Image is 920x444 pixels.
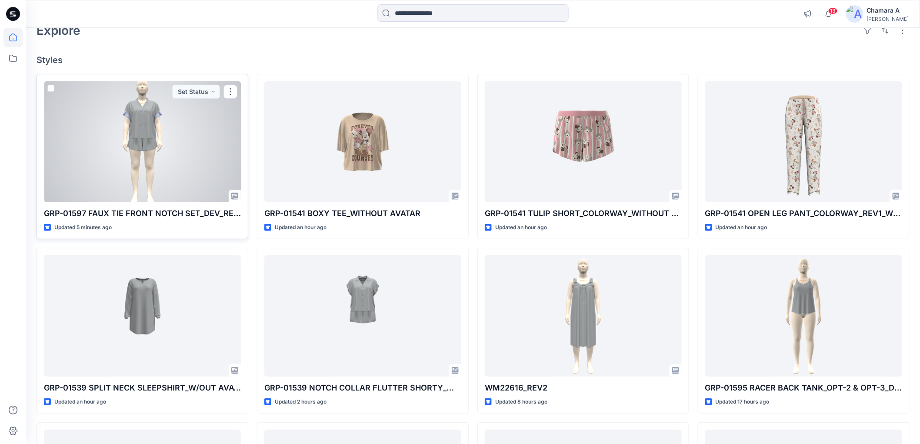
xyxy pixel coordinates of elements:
p: GRP-01541 BOXY TEE_WITHOUT AVATAR [264,207,461,220]
a: GRP-01595 RACER BACK TANK_OPT-2 & OPT-3_DEVELOPMENT [705,255,902,376]
p: Updated 5 minutes ago [54,223,112,232]
h4: Styles [37,55,910,65]
p: WM22616_REV2 [485,382,682,394]
p: GRP-01539 SPLIT NECK SLEEPSHIRT_W/OUT AVATAR [44,382,241,394]
a: GRP-01539 SPLIT NECK SLEEPSHIRT_W/OUT AVATAR [44,255,241,376]
p: Updated 8 hours ago [495,397,547,407]
a: GRP-01597 FAUX TIE FRONT NOTCH SET_DEV_REV3 [44,81,241,202]
div: [PERSON_NAME] [867,16,909,22]
p: Updated 2 hours ago [275,397,327,407]
p: GRP-01539 NOTCH COLLAR FLUTTER SHORTY_WITHOUT AVATAR [264,382,461,394]
a: GRP-01541 BOXY TEE_WITHOUT AVATAR [264,81,461,202]
p: Updated an hour ago [275,223,327,232]
a: GRP-01541 TULIP SHORT_COLORWAY_WITHOUT AVATAR [485,81,682,202]
p: Updated an hour ago [716,223,767,232]
a: GRP-01541 OPEN LEG PANT_COLORWAY_REV1_WITHOUT AVATAR [705,81,902,202]
p: GRP-01595 RACER BACK TANK_OPT-2 & OPT-3_DEVELOPMENT [705,382,902,394]
p: GRP-01597 FAUX TIE FRONT NOTCH SET_DEV_REV3 [44,207,241,220]
a: WM22616_REV2 [485,255,682,376]
a: GRP-01539 NOTCH COLLAR FLUTTER SHORTY_WITHOUT AVATAR [264,255,461,376]
p: GRP-01541 OPEN LEG PANT_COLORWAY_REV1_WITHOUT AVATAR [705,207,902,220]
p: Updated 17 hours ago [716,397,770,407]
h2: Explore [37,23,80,37]
span: 13 [828,7,838,14]
div: Chamara A [867,5,909,16]
p: Updated an hour ago [54,397,106,407]
img: avatar [846,5,863,23]
p: GRP-01541 TULIP SHORT_COLORWAY_WITHOUT AVATAR [485,207,682,220]
p: Updated an hour ago [495,223,547,232]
